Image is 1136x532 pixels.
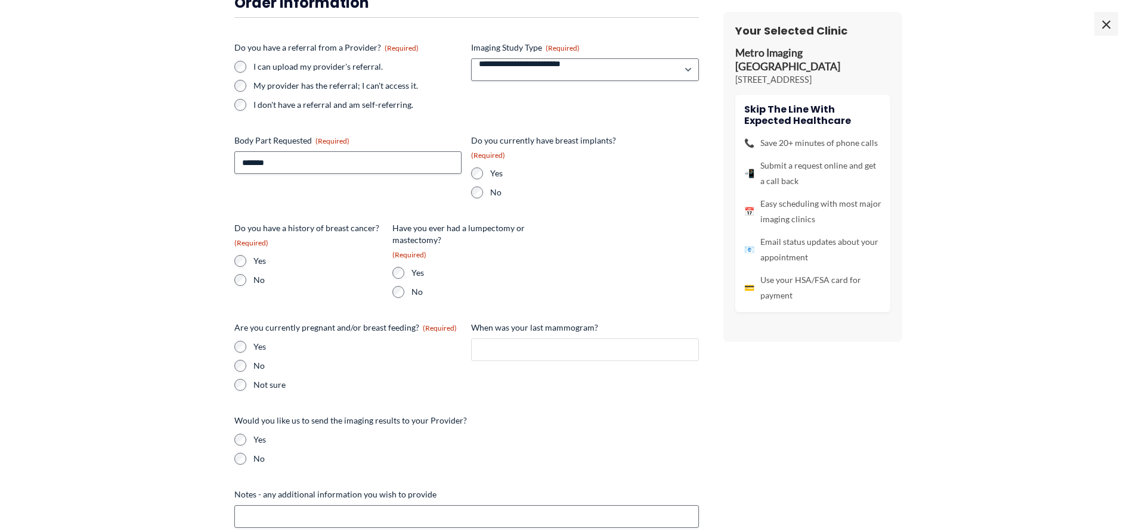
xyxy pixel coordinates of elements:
[411,267,541,279] label: Yes
[744,166,754,181] span: 📲
[744,158,881,189] li: Submit a request online and get a call back
[253,255,383,267] label: Yes
[471,151,505,160] span: (Required)
[744,196,881,227] li: Easy scheduling with most major imaging clinics
[744,135,754,151] span: 📞
[744,242,754,257] span: 📧
[392,250,426,259] span: (Required)
[234,415,467,427] legend: Would you like us to send the imaging results to your Provider?
[735,46,890,74] p: Metro Imaging [GEOGRAPHIC_DATA]
[253,61,462,73] label: I can upload my provider's referral.
[253,341,462,353] label: Yes
[1094,12,1118,36] span: ×
[234,238,268,247] span: (Required)
[546,43,580,52] span: (Required)
[744,280,754,295] span: 💳
[471,42,699,54] label: Imaging Study Type
[471,322,699,334] label: When was your last mammogram?
[253,80,462,92] label: My provider has the referral; I can't access it.
[234,222,383,248] legend: Do you have a history of breast cancer?
[744,272,881,303] li: Use your HSA/FSA card for payment
[744,104,881,126] h4: Skip the line with Expected Healthcare
[234,42,419,54] legend: Do you have a referral from a Provider?
[471,135,620,160] legend: Do you currently have breast implants?
[234,135,462,147] label: Body Part Requested
[735,74,890,86] p: [STREET_ADDRESS]
[744,135,881,151] li: Save 20+ minutes of phone calls
[411,286,541,298] label: No
[735,24,890,38] h3: Your Selected Clinic
[423,323,457,332] span: (Required)
[234,489,699,500] label: Notes - any additional information you wish to provide
[392,222,541,260] legend: Have you ever had a lumpectomy or mastectomy?
[253,274,383,286] label: No
[744,234,881,265] li: Email status updates about your appointment
[253,453,699,465] label: No
[315,136,349,145] span: (Required)
[385,43,419,52] span: (Required)
[253,434,699,446] label: Yes
[744,204,754,219] span: 📅
[253,99,462,111] label: I don't have a referral and am self-referring.
[253,360,462,372] label: No
[490,167,620,179] label: Yes
[253,379,462,391] label: Not sure
[490,186,620,198] label: No
[234,322,457,334] legend: Are you currently pregnant and/or breast feeding?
